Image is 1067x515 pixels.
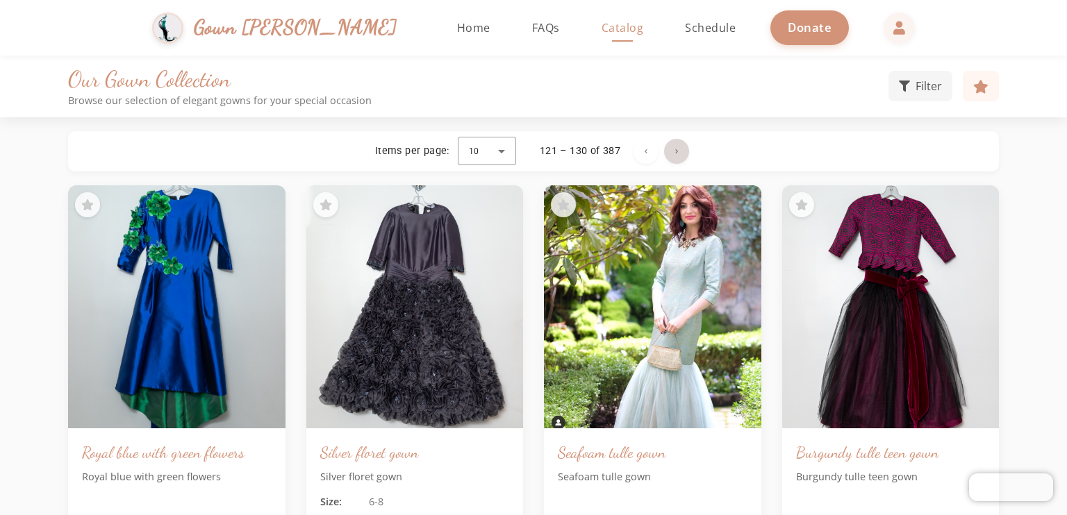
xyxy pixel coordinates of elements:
div: Items per page: [375,144,449,158]
span: Gown [PERSON_NAME] [194,12,397,42]
span: Donate [788,19,832,35]
span: Schedule [685,20,736,35]
img: Burgundy tulle teen gown [782,185,1000,428]
p: Burgundy tulle teen gown [796,469,986,513]
p: Browse our selection of elegant gowns for your special occasion [68,94,888,106]
h3: Seafoam tulle gown [558,442,747,462]
p: Silver floret gown [320,469,510,484]
h3: Silver floret gown [320,442,510,462]
span: FAQs [532,20,560,35]
h1: Our Gown Collection [68,66,888,92]
h3: Burgundy tulle teen gown [796,442,986,462]
button: Next page [664,139,689,164]
img: Seafoam tulle gown [544,185,761,428]
button: Filter [888,71,952,101]
img: Silver floret gown [306,185,524,428]
a: Gown [PERSON_NAME] [152,9,411,47]
span: Catalog [602,20,644,35]
p: Royal blue with green flowers [82,469,272,513]
img: Gown Gmach Logo [152,12,183,44]
img: Royal blue with green flowers [68,185,286,428]
p: Seafoam tulle gown [558,469,747,513]
button: Previous page [634,139,659,164]
h3: Royal blue with green flowers [82,442,272,462]
span: Filter [916,78,942,94]
iframe: Chatra live chat [969,473,1053,501]
span: Home [457,20,490,35]
div: 121 – 130 of 387 [540,144,620,158]
a: Donate [770,10,849,44]
span: Size: [320,494,362,509]
span: 6-8 [369,494,383,509]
